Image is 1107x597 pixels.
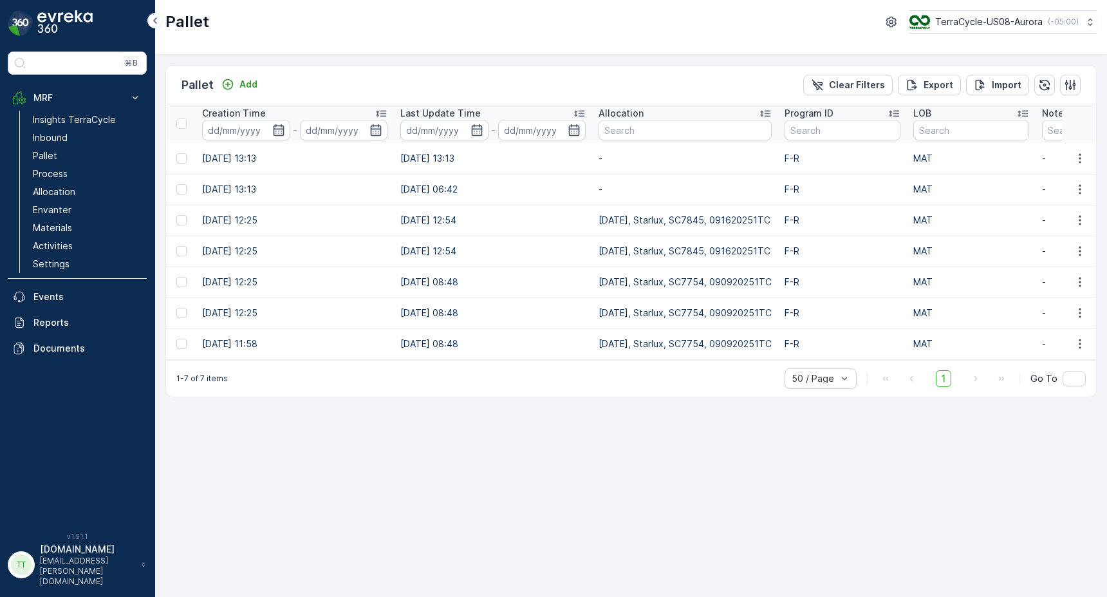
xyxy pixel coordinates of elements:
[176,153,187,164] div: Toggle Row Selected
[913,120,1029,140] input: Search
[785,183,900,196] p: F-R
[913,183,1029,196] p: MAT
[196,205,394,236] td: [DATE] 12:25
[913,214,1029,227] p: MAT
[785,337,900,350] p: F-R
[400,120,488,140] input: dd/mm/yyyy
[33,222,72,234] p: Materials
[592,143,778,174] td: -
[176,184,187,194] div: Toggle Row Selected
[176,246,187,256] div: Toggle Row Selected
[239,78,257,91] p: Add
[400,107,481,120] p: Last Update Time
[913,276,1029,289] p: MAT
[1048,17,1079,27] p: ( -05:00 )
[8,543,147,587] button: TT[DOMAIN_NAME][EMAIL_ADDRESS][PERSON_NAME][DOMAIN_NAME]
[599,245,772,258] p: [DATE], Starlux, SC7845, 091620251TC
[599,276,772,289] p: [DATE], Starlux, SC7754, 090920251TC
[599,337,772,350] p: [DATE], Starlux, SC7754, 090920251TC
[966,75,1029,95] button: Import
[394,143,592,174] td: [DATE] 13:13
[498,120,586,140] input: dd/mm/yyyy
[28,255,147,273] a: Settings
[935,15,1043,28] p: TerraCycle-US08-Aurora
[8,310,147,336] a: Reports
[28,237,147,255] a: Activities
[33,149,57,162] p: Pallet
[33,258,70,270] p: Settings
[8,284,147,310] a: Events
[913,152,1029,165] p: MAT
[394,267,592,298] td: [DATE] 08:48
[11,554,32,575] div: TT
[28,183,147,201] a: Allocation
[40,543,135,556] p: [DOMAIN_NAME]
[394,236,592,267] td: [DATE] 12:54
[599,214,772,227] p: [DATE], Starlux, SC7845, 091620251TC
[28,165,147,183] a: Process
[909,10,1097,33] button: TerraCycle-US08-Aurora(-05:00)
[785,307,900,319] p: F-R
[8,85,147,111] button: MRF
[599,107,644,120] p: Allocation
[785,245,900,258] p: F-R
[33,167,68,180] p: Process
[165,12,209,32] p: Pallet
[28,147,147,165] a: Pallet
[785,214,900,227] p: F-R
[33,131,68,144] p: Inbound
[176,308,187,318] div: Toggle Row Selected
[394,205,592,236] td: [DATE] 12:54
[37,10,93,36] img: logo_dark-DEwI_e13.png
[592,174,778,205] td: -
[196,328,394,359] td: [DATE] 11:58
[181,76,214,94] p: Pallet
[785,120,900,140] input: Search
[924,79,953,91] p: Export
[33,240,73,252] p: Activities
[913,337,1029,350] p: MAT
[28,201,147,219] a: Envanter
[829,79,885,91] p: Clear Filters
[33,290,142,303] p: Events
[300,120,388,140] input: dd/mm/yyyy
[196,298,394,328] td: [DATE] 12:25
[125,58,138,68] p: ⌘B
[33,316,142,329] p: Reports
[196,143,394,174] td: [DATE] 13:13
[913,307,1029,319] p: MAT
[28,219,147,237] a: Materials
[909,15,930,29] img: image_ci7OI47.png
[992,79,1021,91] p: Import
[913,245,1029,258] p: MAT
[202,107,266,120] p: Creation Time
[394,328,592,359] td: [DATE] 08:48
[196,267,394,298] td: [DATE] 12:25
[202,120,290,140] input: dd/mm/yyyy
[196,174,394,205] td: [DATE] 13:13
[803,75,893,95] button: Clear Filters
[216,77,263,92] button: Add
[394,298,592,328] td: [DATE] 08:48
[196,236,394,267] td: [DATE] 12:25
[33,204,71,216] p: Envanter
[8,10,33,36] img: logo
[913,107,931,120] p: LOB
[33,91,121,104] p: MRF
[785,152,900,165] p: F-R
[176,215,187,225] div: Toggle Row Selected
[33,113,116,126] p: Insights TerraCycle
[40,556,135,587] p: [EMAIL_ADDRESS][PERSON_NAME][DOMAIN_NAME]
[785,276,900,289] p: F-R
[599,307,772,319] p: [DATE], Starlux, SC7754, 090920251TC
[176,374,228,384] p: 1-7 of 7 items
[394,174,592,205] td: [DATE] 06:42
[28,129,147,147] a: Inbound
[936,370,951,387] span: 1
[898,75,961,95] button: Export
[8,336,147,361] a: Documents
[33,342,142,355] p: Documents
[491,122,496,138] p: -
[28,111,147,129] a: Insights TerraCycle
[599,120,772,140] input: Search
